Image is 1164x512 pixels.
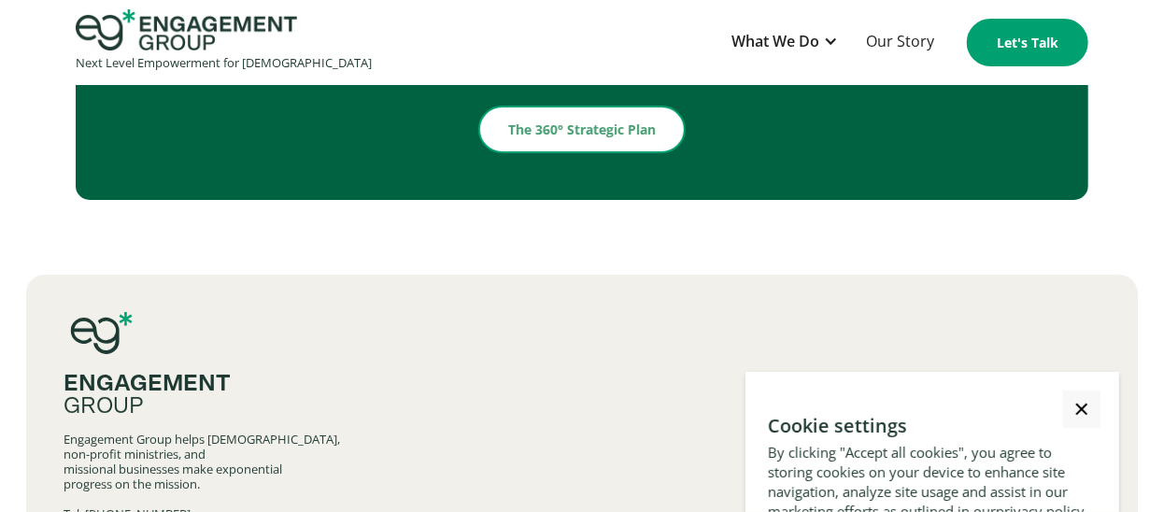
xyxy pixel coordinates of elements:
strong: Engagement [64,373,231,395]
a: home [76,9,372,76]
div: What We Do [731,29,819,54]
a: Our Story [857,20,944,65]
a: Close Cookie Popup [1063,391,1100,428]
a: The 360° Strategic Plan [478,106,686,153]
div: Cookie settings [768,413,1097,439]
div: What We Do [722,20,847,65]
a: Let's Talk [967,19,1088,66]
img: Engagement Group stacked logo [64,312,139,354]
div: Next Level Empowerment for [DEMOGRAPHIC_DATA] [76,50,372,76]
div: Close Cookie Popup [1082,408,1083,409]
img: Engagement Group Logo Icon [76,9,297,50]
div: Group [64,373,1100,418]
